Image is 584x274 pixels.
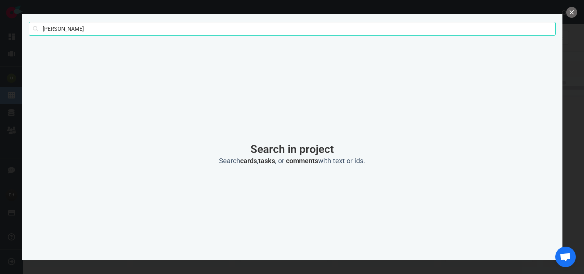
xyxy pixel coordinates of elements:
[29,22,556,36] input: Search cards, tasks, or comments with text or ids
[62,143,522,155] h1: Search in project
[286,157,318,165] strong: comments
[555,247,576,267] div: Aprire la chat
[62,157,522,165] h2: Search , , or with text or ids.
[566,7,577,18] button: close
[258,157,275,165] strong: tasks
[240,157,257,165] strong: cards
